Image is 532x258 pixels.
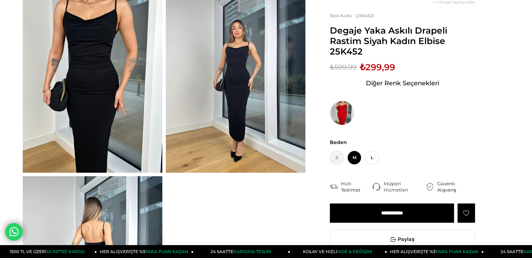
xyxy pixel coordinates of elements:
a: 24 SAATTEKARGOYA TESLİM [194,245,291,258]
span: Degaje Yaka Askılı Drapeli Rastim Siyah Kadın Elbise 25K452 [330,25,475,57]
img: shipping.png [330,183,338,191]
span: ÜCRETSİZ KARGO [47,249,85,254]
div: Müşteri Hizmetleri [384,180,426,193]
img: security.png [426,183,434,191]
span: ₺299,99 [360,62,395,72]
img: call-center.png [373,183,380,191]
a: HER ALIŞVERİŞTE %3PARA PUAN KAZAN [97,245,194,258]
a: 1500 TL VE ÜZERİÜCRETSİZ KARGO [0,245,97,258]
span: PARA PUAN KAZAN [435,249,478,254]
div: Güvenli Alışveriş [437,180,475,193]
span: Stok Kodu [330,13,356,18]
a: Favorilere Ekle [457,203,475,223]
span: Beden [330,139,475,145]
span: L [365,151,379,165]
span: ₺599,99 [330,62,356,72]
a: HER ALIŞVERİŞTE %3PARA PUAN KAZAN [387,245,484,258]
span: M [347,151,361,165]
span: PARA PUAN KAZAN [145,249,188,254]
span: Diğer Renk Seçenekleri [366,78,439,89]
span: Paylaş [330,230,475,249]
img: Degaje Yaka Askılı Drapeli Rastim Kırmızı Kadın Elbise 25K452 [330,101,354,125]
div: Hızlı Teslimat [341,180,373,193]
span: KARGOYA TESLİM [233,249,271,254]
span: (25K452) [330,13,374,18]
span: S [330,151,344,165]
span: İADE & DEĞİŞİM! [337,249,372,254]
a: KOLAY VE HIZLIİADE & DEĞİŞİM! [290,245,387,258]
